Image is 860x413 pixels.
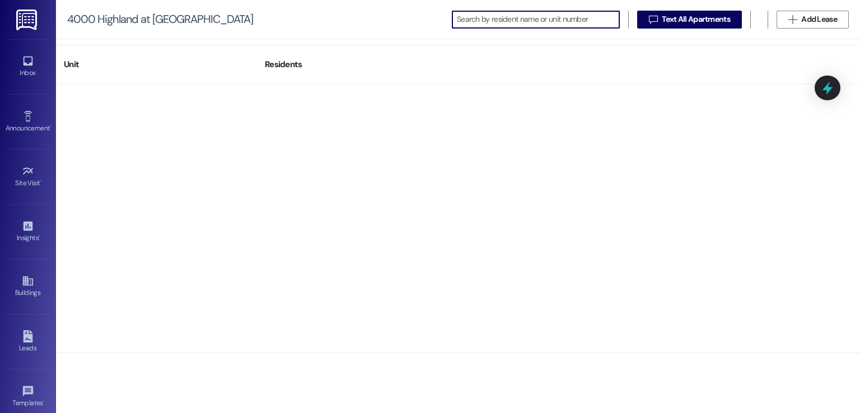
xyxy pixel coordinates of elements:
a: Leads [6,327,50,357]
div: 4000 Highland at [GEOGRAPHIC_DATA] [67,13,253,25]
a: Buildings [6,271,50,302]
span: Text All Apartments [662,13,730,25]
a: Site Visit • [6,162,50,192]
a: Templates • [6,382,50,412]
i:  [788,15,797,24]
a: Inbox [6,51,50,82]
div: Residents [257,51,458,78]
div: Unit [56,51,257,78]
button: Text All Apartments [637,11,742,29]
input: Search by resident name or unit number [457,12,619,27]
a: Insights • [6,217,50,247]
button: Add Lease [777,11,849,29]
span: Add Lease [801,13,837,25]
span: • [40,177,42,185]
span: • [39,232,40,240]
span: • [43,397,45,405]
i:  [649,15,657,24]
span: • [50,123,52,130]
img: ResiDesk Logo [16,10,39,30]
